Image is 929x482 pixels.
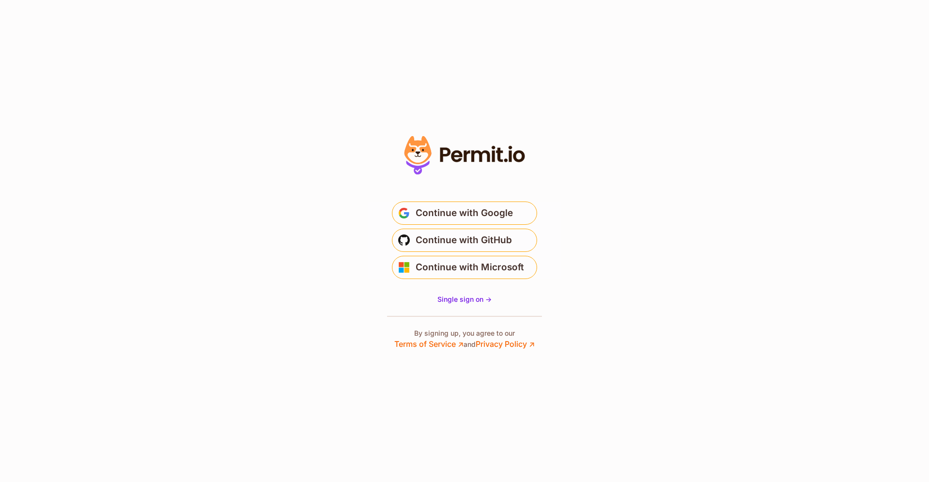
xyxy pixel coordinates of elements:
button: Continue with Microsoft [392,256,537,279]
span: Single sign on -> [437,295,492,303]
button: Continue with GitHub [392,229,537,252]
a: Single sign on -> [437,295,492,304]
p: By signing up, you agree to our and [394,328,535,350]
a: Terms of Service ↗ [394,339,464,349]
button: Continue with Google [392,202,537,225]
span: Continue with Google [416,205,513,221]
span: Continue with GitHub [416,233,512,248]
a: Privacy Policy ↗ [476,339,535,349]
span: Continue with Microsoft [416,260,524,275]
